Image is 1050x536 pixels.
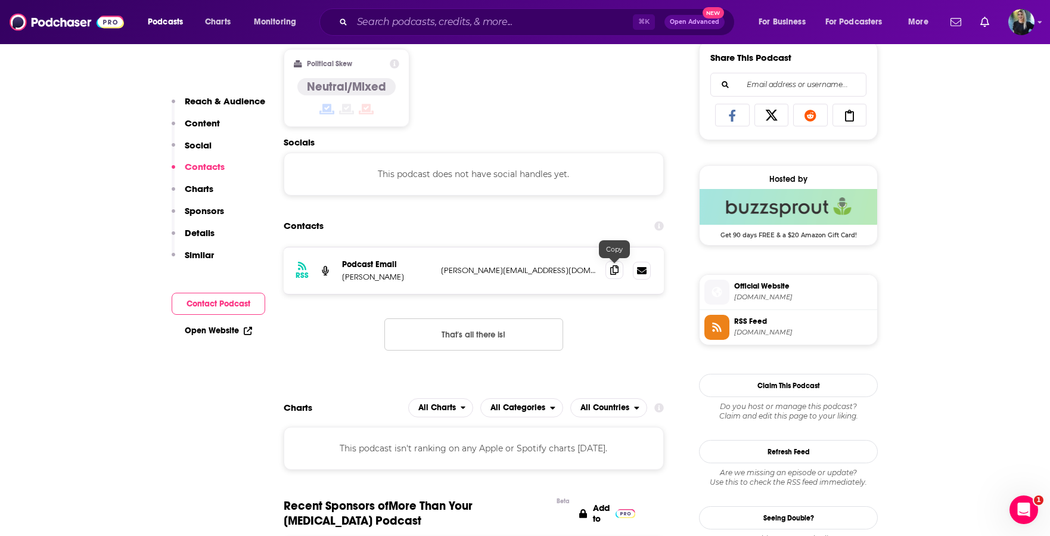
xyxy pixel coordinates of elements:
p: Add to [593,503,610,524]
button: Sponsors [172,205,224,227]
button: open menu [818,13,900,32]
div: This podcast does not have social handles yet. [284,153,664,196]
a: RSS Feed[DOMAIN_NAME] [704,315,872,340]
div: Hosted by [700,174,877,184]
span: Charts [205,14,231,30]
button: open menu [900,13,943,32]
span: Open Advanced [670,19,719,25]
img: User Profile [1008,9,1035,35]
span: ⌘ K [633,14,655,30]
span: More [908,14,928,30]
button: Open AdvancedNew [664,15,725,29]
button: open menu [750,13,821,32]
h3: Share This Podcast [710,52,791,63]
div: Are we missing an episode or update? Use this to check the RSS feed immediately. [699,468,878,487]
p: Reach & Audience [185,95,265,107]
button: open menu [570,398,647,417]
p: [PERSON_NAME][EMAIL_ADDRESS][DOMAIN_NAME] [441,265,596,275]
p: Content [185,117,220,129]
span: feeds.buzzsprout.com [734,328,872,337]
span: 1 [1034,495,1043,505]
span: Recent Sponsors of More Than Your [MEDICAL_DATA] Podcast [284,498,551,528]
a: Add to [579,498,635,528]
span: Get 90 days FREE & a $20 Amazon Gift Card! [700,225,877,239]
a: Official Website[DOMAIN_NAME] [704,280,872,305]
span: Podcasts [148,14,183,30]
span: Official Website [734,281,872,292]
a: Seeing Double? [699,506,878,529]
button: Social [172,140,212,162]
h2: Political Skew [307,60,352,68]
p: Sponsors [185,205,224,216]
img: Podchaser - Follow, Share and Rate Podcasts [10,11,124,33]
span: RSS Feed [734,316,872,327]
a: Open Website [185,326,252,336]
p: [PERSON_NAME] [342,272,431,282]
div: Beta [557,497,570,505]
button: Show profile menu [1008,9,1035,35]
button: open menu [139,13,198,32]
input: Search podcasts, credits, & more... [352,13,633,32]
a: Buzzsprout Deal: Get 90 days FREE & a $20 Amazon Gift Card! [700,189,877,238]
button: Reach & Audience [172,95,265,117]
div: Claim and edit this page to your liking. [699,402,878,421]
button: Charts [172,183,213,205]
span: All Countries [580,404,629,412]
span: Monitoring [254,14,296,30]
button: Content [172,117,220,140]
p: Details [185,227,215,238]
p: Podcast Email [342,259,431,269]
span: New [703,7,724,18]
div: Search followers [710,73,866,97]
button: open menu [480,398,563,417]
iframe: Intercom live chat [1009,495,1038,524]
button: Contacts [172,161,225,183]
button: Contact Podcast [172,293,265,315]
button: open menu [408,398,474,417]
h4: Neutral/Mixed [307,79,386,94]
span: Logged in as ChelseaKershaw [1008,9,1035,35]
div: Search podcasts, credits, & more... [331,8,746,36]
button: open menu [246,13,312,32]
button: Refresh Feed [699,440,878,463]
h2: Platforms [408,398,474,417]
input: Email address or username... [720,73,856,96]
button: Claim This Podcast [699,374,878,397]
span: All Charts [418,404,456,412]
h2: Socials [284,137,664,148]
a: Show notifications dropdown [976,12,994,32]
h2: Categories [480,398,563,417]
h2: Charts [284,402,312,413]
p: Social [185,140,212,151]
span: buzzsprout.com [734,293,872,302]
img: Pro Logo [616,509,635,518]
span: For Business [759,14,806,30]
a: Show notifications dropdown [946,12,966,32]
h2: Countries [570,398,647,417]
a: Charts [197,13,238,32]
span: All Categories [490,404,545,412]
h3: RSS [296,271,309,280]
button: Nothing here. [384,318,563,351]
h2: Contacts [284,215,324,237]
div: This podcast isn't ranking on any Apple or Spotify charts [DATE]. [284,427,664,470]
a: Share on Facebook [715,104,750,126]
button: Details [172,227,215,249]
p: Similar [185,249,214,261]
a: Copy Link [832,104,867,126]
a: Share on X/Twitter [754,104,789,126]
a: Share on Reddit [793,104,828,126]
div: Copy [599,240,630,258]
p: Charts [185,183,213,194]
img: Buzzsprout Deal: Get 90 days FREE & a $20 Amazon Gift Card! [700,189,877,225]
p: Contacts [185,161,225,172]
button: Similar [172,249,214,271]
span: Do you host or manage this podcast? [699,402,878,411]
span: For Podcasters [825,14,883,30]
